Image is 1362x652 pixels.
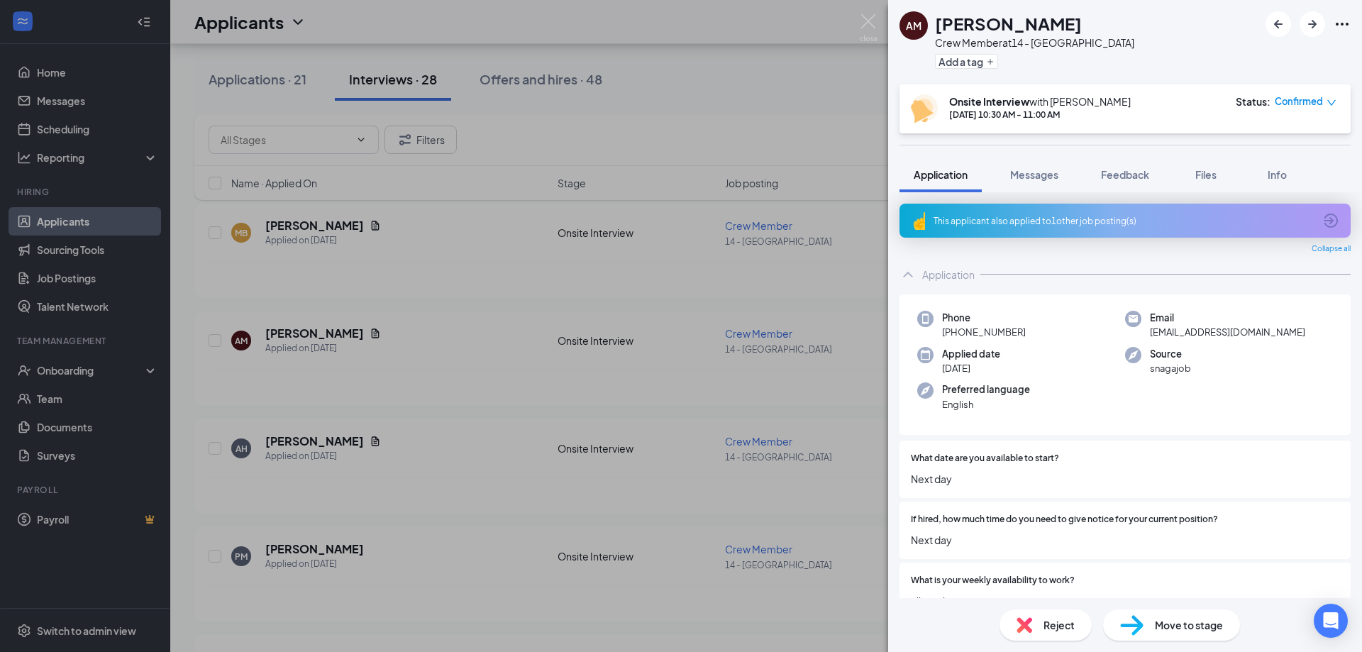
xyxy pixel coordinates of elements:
[899,266,917,283] svg: ChevronUp
[1150,347,1191,361] span: Source
[911,574,1075,587] span: What is your weekly availability to work?
[942,311,1026,325] span: Phone
[1322,212,1339,229] svg: ArrowCircle
[1150,325,1305,339] span: [EMAIL_ADDRESS][DOMAIN_NAME]
[906,18,921,33] div: AM
[1304,16,1321,33] svg: ArrowRight
[1195,168,1217,181] span: Files
[986,57,995,66] svg: Plus
[1155,617,1223,633] span: Move to stage
[922,267,975,282] div: Application
[1300,11,1325,37] button: ArrowRight
[935,54,998,69] button: PlusAdd a tag
[1270,16,1287,33] svg: ArrowLeftNew
[942,397,1030,411] span: English
[935,11,1082,35] h1: [PERSON_NAME]
[911,471,1339,487] span: Next day
[1101,168,1149,181] span: Feedback
[911,593,1339,609] span: all week
[1314,604,1348,638] div: Open Intercom Messenger
[1334,16,1351,33] svg: Ellipses
[949,109,1131,121] div: [DATE] 10:30 AM - 11:00 AM
[911,452,1059,465] span: What date are you available to start?
[942,325,1026,339] span: [PHONE_NUMBER]
[1312,243,1351,255] span: Collapse all
[1150,311,1305,325] span: Email
[949,95,1029,108] b: Onsite Interview
[1236,94,1270,109] div: Status :
[911,532,1339,548] span: Next day
[1268,168,1287,181] span: Info
[1043,617,1075,633] span: Reject
[1150,361,1191,375] span: snagajob
[934,215,1314,227] div: This applicant also applied to 1 other job posting(s)
[1275,94,1323,109] span: Confirmed
[1266,11,1291,37] button: ArrowLeftNew
[942,382,1030,397] span: Preferred language
[935,35,1134,50] div: Crew Member at 14 - [GEOGRAPHIC_DATA]
[911,513,1218,526] span: If hired, how much time do you need to give notice for your current position?
[1327,98,1336,108] span: down
[949,94,1131,109] div: with [PERSON_NAME]
[942,361,1000,375] span: [DATE]
[1010,168,1058,181] span: Messages
[914,168,968,181] span: Application
[942,347,1000,361] span: Applied date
